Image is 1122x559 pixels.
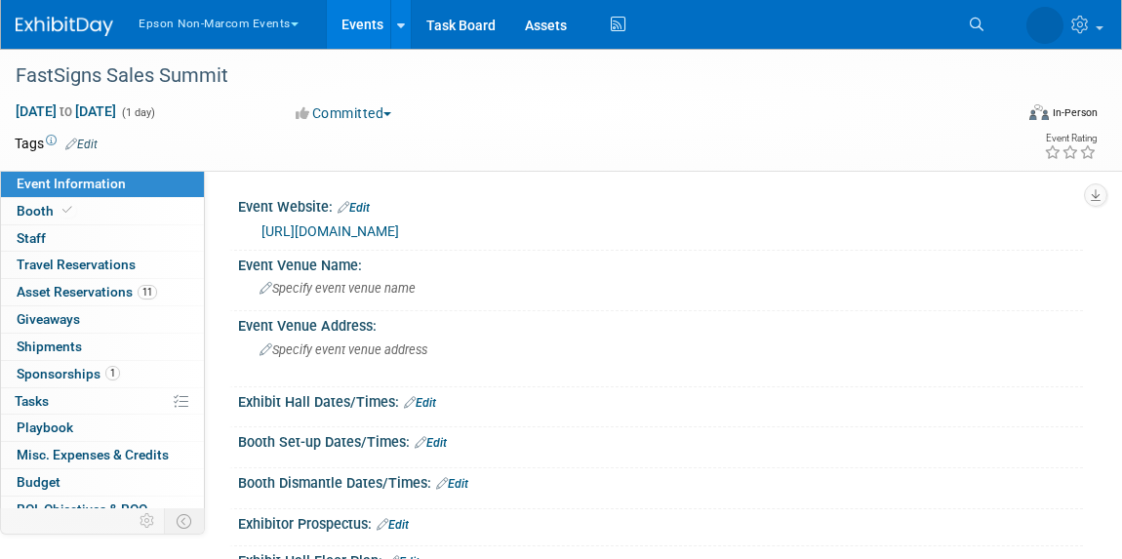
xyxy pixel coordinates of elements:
[1,469,204,496] a: Budget
[17,474,60,490] span: Budget
[16,17,113,36] img: ExhibitDay
[1044,134,1097,143] div: Event Rating
[9,59,991,94] div: FastSigns Sales Summit
[1,252,204,278] a: Travel Reservations
[17,311,80,327] span: Giveaways
[65,138,98,151] a: Edit
[17,447,169,462] span: Misc. Expenses & Credits
[17,501,147,517] span: ROI, Objectives & ROO
[1,415,204,441] a: Playbook
[377,518,409,532] a: Edit
[238,387,1083,413] div: Exhibit Hall Dates/Times:
[1,442,204,468] a: Misc. Expenses & Credits
[15,102,117,120] span: [DATE] [DATE]
[1,306,204,333] a: Giveaways
[260,342,427,357] span: Specify event venue address
[1029,104,1049,120] img: Format-Inperson.png
[238,468,1083,494] div: Booth Dismantle Dates/Times:
[105,366,120,380] span: 1
[17,176,126,191] span: Event Information
[1,497,204,523] a: ROI, Objectives & ROO
[1,198,204,224] a: Booth
[1,361,204,387] a: Sponsorships1
[138,285,157,299] span: 11
[17,284,157,299] span: Asset Reservations
[17,366,120,381] span: Sponsorships
[165,508,205,534] td: Toggle Event Tabs
[15,134,98,153] td: Tags
[120,106,155,119] span: (1 day)
[131,508,165,534] td: Personalize Event Tab Strip
[289,103,399,123] button: Committed
[17,339,82,354] span: Shipments
[436,477,468,491] a: Edit
[17,230,46,246] span: Staff
[238,311,1083,336] div: Event Venue Address:
[238,192,1083,218] div: Event Website:
[57,103,75,119] span: to
[260,281,416,296] span: Specify event venue name
[17,203,76,219] span: Booth
[238,251,1083,275] div: Event Venue Name:
[930,101,1099,131] div: Event Format
[62,205,72,216] i: Booth reservation complete
[1,171,204,197] a: Event Information
[15,393,49,409] span: Tasks
[261,223,399,239] a: [URL][DOMAIN_NAME]
[17,257,136,272] span: Travel Reservations
[17,419,73,435] span: Playbook
[238,427,1083,453] div: Booth Set-up Dates/Times:
[1,334,204,360] a: Shipments
[1026,7,1063,44] img: Lucy Roberts
[1,279,204,305] a: Asset Reservations11
[1052,105,1098,120] div: In-Person
[1,225,204,252] a: Staff
[415,436,447,450] a: Edit
[404,396,436,410] a: Edit
[1,388,204,415] a: Tasks
[338,201,370,215] a: Edit
[238,509,1083,535] div: Exhibitor Prospectus:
